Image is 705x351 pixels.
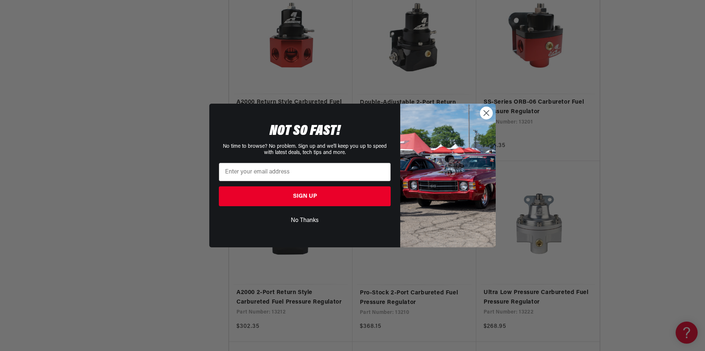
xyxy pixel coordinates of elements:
input: Enter your email address [219,163,391,181]
button: SIGN UP [219,186,391,206]
span: No time to browse? No problem. Sign up and we'll keep you up to speed with latest deals, tech tip... [223,144,387,155]
button: No Thanks [219,214,391,228]
img: 85cdd541-2605-488b-b08c-a5ee7b438a35.jpeg [400,104,496,247]
button: Close dialog [480,107,493,119]
span: NOT SO FAST! [270,124,340,139]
